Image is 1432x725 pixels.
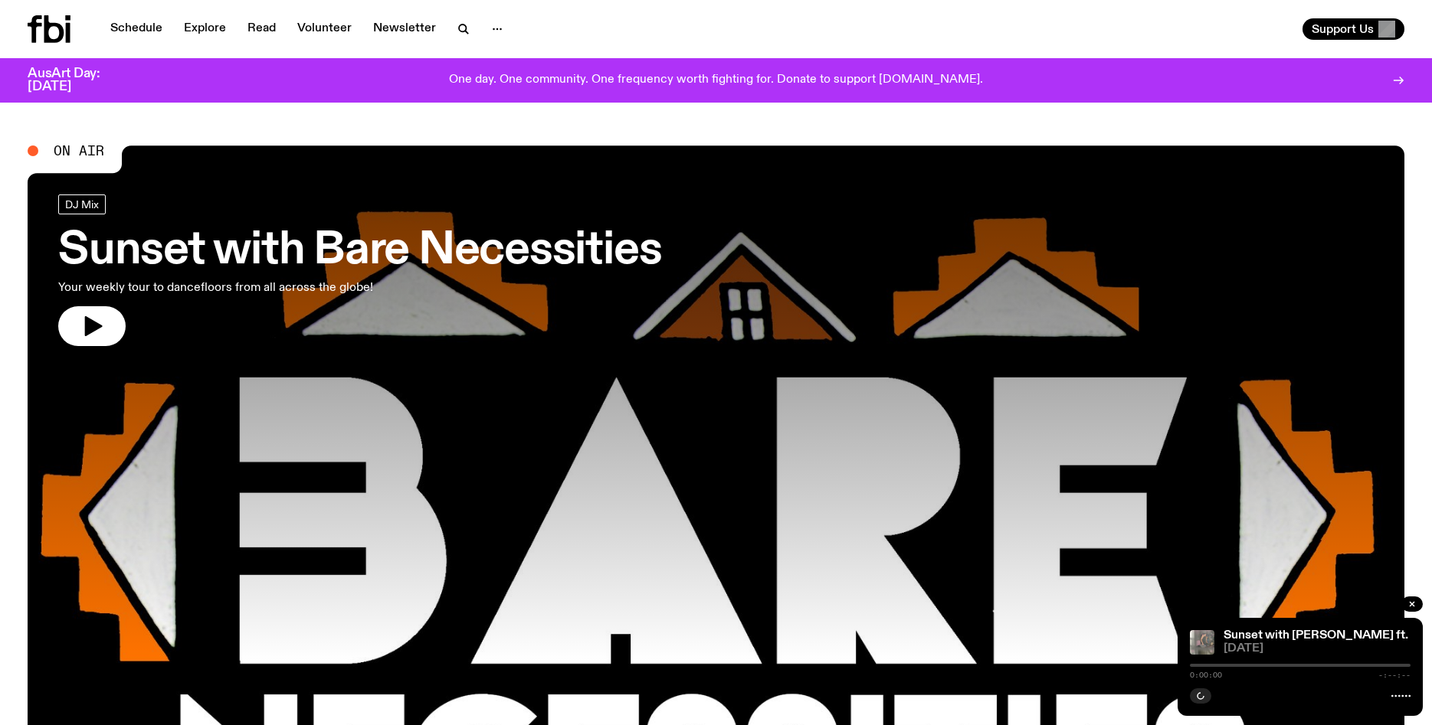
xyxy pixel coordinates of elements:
p: One day. One community. One frequency worth fighting for. Donate to support [DOMAIN_NAME]. [449,73,983,87]
button: Support Us [1303,18,1404,40]
h3: AusArt Day: [DATE] [28,67,126,93]
p: Your weekly tour to dancefloors from all across the globe! [58,279,451,297]
span: -:--:-- [1378,671,1411,679]
span: On Air [54,144,104,158]
span: [DATE] [1224,643,1411,655]
span: Support Us [1312,22,1374,36]
a: Explore [175,18,235,40]
a: Newsletter [364,18,445,40]
h3: Sunset with Bare Necessities [58,230,661,273]
a: DJ Mix [58,194,106,214]
a: Schedule [101,18,172,40]
span: 0:00:00 [1190,671,1222,679]
a: Volunteer [288,18,361,40]
span: DJ Mix [65,198,99,210]
a: Read [238,18,285,40]
a: Sunset with Bare NecessitiesYour weekly tour to dancefloors from all across the globe! [58,194,661,346]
